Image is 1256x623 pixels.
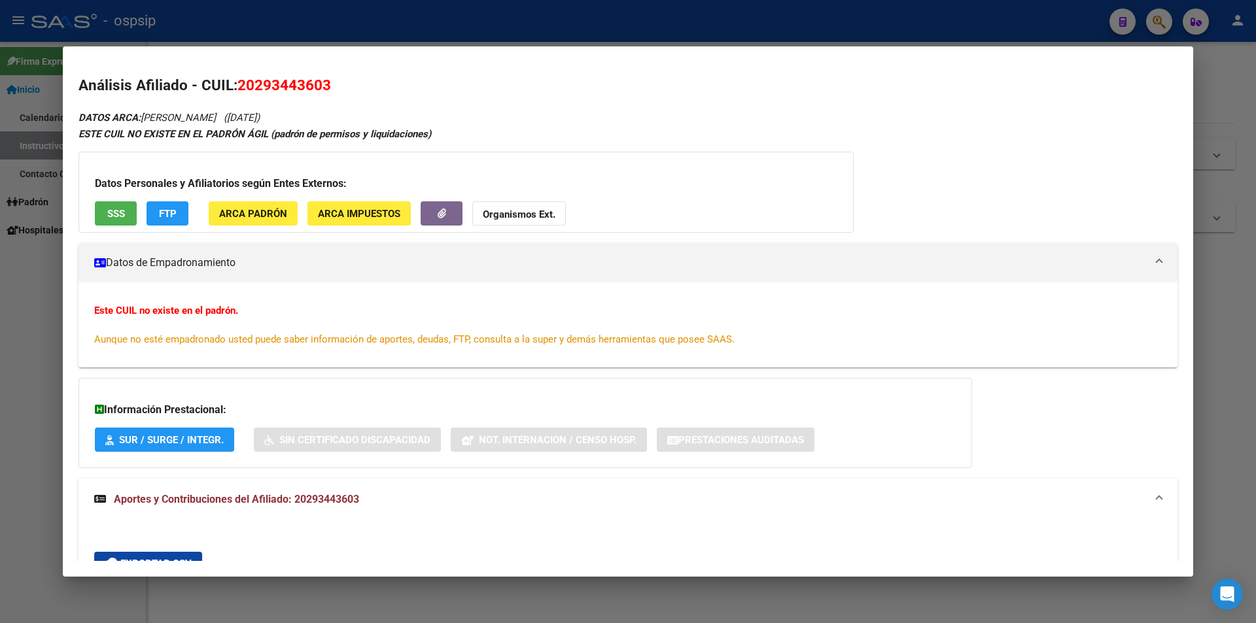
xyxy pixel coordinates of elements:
button: Prestaciones Auditadas [657,428,814,452]
span: Sin Certificado Discapacidad [279,434,430,446]
mat-expansion-panel-header: Aportes y Contribuciones del Afiliado: 20293443603 [78,479,1177,520]
h3: Información Prestacional: [95,402,956,418]
span: Aunque no esté empadronado usted puede saber información de aportes, deudas, FTP, consulta a la s... [94,333,735,345]
button: Exportar CSV [94,552,202,575]
button: Not. Internacion / Censo Hosp. [451,428,647,452]
span: ARCA Padrón [219,208,287,220]
span: ARCA Impuestos [318,208,400,220]
strong: ESTE CUIL NO EXISTE EN EL PADRÓN ÁGIL (padrón de permisos y liquidaciones) [78,128,431,140]
button: ARCA Impuestos [307,201,411,226]
span: Exportar CSV [105,558,192,569]
h2: Análisis Afiliado - CUIL: [78,75,1177,97]
button: Organismos Ext. [472,201,566,226]
button: SSS [95,201,137,226]
strong: Organismos Ext. [483,209,555,220]
button: ARCA Padrón [209,201,298,226]
span: [PERSON_NAME] [78,112,216,124]
strong: DATOS ARCA: [78,112,141,124]
strong: Este CUIL no existe en el padrón. [94,305,238,316]
span: SUR / SURGE / INTEGR. [119,434,224,446]
h3: Datos Personales y Afiliatorios según Entes Externos: [95,176,837,192]
button: Sin Certificado Discapacidad [254,428,441,452]
span: ([DATE]) [224,112,260,124]
button: SUR / SURGE / INTEGR. [95,428,234,452]
span: Not. Internacion / Censo Hosp. [479,434,637,446]
span: Prestaciones Auditadas [678,434,804,446]
span: 20293443603 [237,76,331,93]
span: Aportes y Contribuciones del Afiliado: 20293443603 [114,493,359,505]
div: Datos de Empadronamiento [78,282,1177,367]
div: Open Intercom Messenger [1212,579,1243,610]
mat-expansion-panel-header: Datos de Empadronamiento [78,243,1177,282]
span: SSS [107,208,125,220]
mat-icon: cloud_download [105,555,120,571]
button: FTP [147,201,188,226]
span: FTP [159,208,177,220]
mat-panel-title: Datos de Empadronamiento [94,255,1146,271]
